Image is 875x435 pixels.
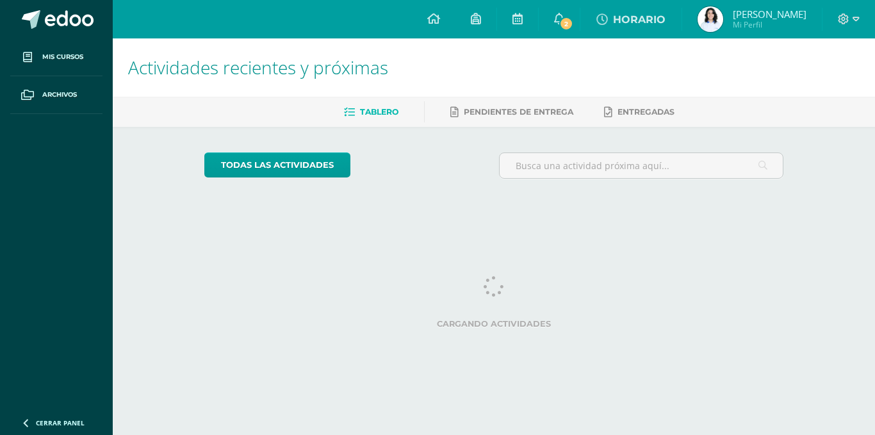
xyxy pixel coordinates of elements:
a: todas las Actividades [204,152,350,177]
span: Entregadas [617,107,675,117]
a: Pendientes de entrega [450,102,573,122]
a: Archivos [10,76,102,114]
a: Mis cursos [10,38,102,76]
span: Tablero [360,107,398,117]
label: Cargando actividades [204,319,784,329]
span: Cerrar panel [36,418,85,427]
span: [PERSON_NAME] [733,8,806,21]
span: HORARIO [613,13,666,26]
a: Entregadas [604,102,675,122]
span: Mis cursos [42,52,83,62]
span: Archivos [42,90,77,100]
span: Pendientes de entrega [464,107,573,117]
input: Busca una actividad próxima aquí... [500,153,783,178]
span: 2 [559,17,573,31]
a: Tablero [344,102,398,122]
span: Mi Perfil [733,19,806,30]
span: Actividades recientes y próximas [128,55,388,79]
img: ba03608fe70962561b8196e8ac74154e.png [698,6,723,32]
